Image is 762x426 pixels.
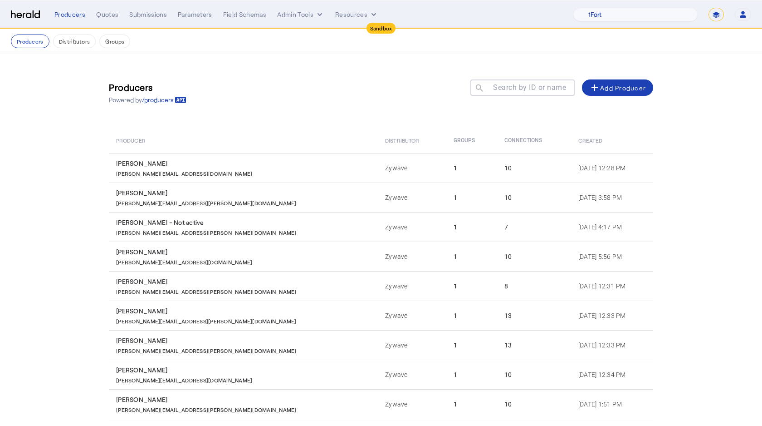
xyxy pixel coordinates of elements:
td: Zywave [378,242,446,271]
td: [DATE] 12:33 PM [571,330,653,360]
div: [PERSON_NAME] [116,188,374,198]
p: [PERSON_NAME][EMAIL_ADDRESS][PERSON_NAME][DOMAIN_NAME] [116,198,297,207]
div: 10 [504,252,567,261]
td: [DATE] 12:31 PM [571,271,653,301]
td: 1 [446,153,497,183]
td: Zywave [378,183,446,212]
div: Parameters [178,10,212,19]
th: Connections [497,128,571,153]
th: Distributor [378,128,446,153]
div: Quotes [96,10,118,19]
td: 1 [446,389,497,419]
div: [PERSON_NAME] [116,307,374,316]
div: Sandbox [366,23,396,34]
td: 1 [446,183,497,212]
div: [PERSON_NAME] [116,248,374,257]
td: Zywave [378,153,446,183]
div: 10 [504,163,567,173]
p: [PERSON_NAME][EMAIL_ADDRESS][DOMAIN_NAME] [116,168,252,177]
td: [DATE] 5:56 PM [571,242,653,271]
div: Add Producer [589,82,646,93]
td: [DATE] 12:33 PM [571,301,653,330]
div: 13 [504,341,567,350]
td: Zywave [378,330,446,360]
button: Add Producer [582,79,653,96]
td: 1 [446,242,497,271]
td: [DATE] 4:17 PM [571,212,653,242]
p: [PERSON_NAME][EMAIL_ADDRESS][PERSON_NAME][DOMAIN_NAME] [116,316,297,325]
td: [DATE] 12:28 PM [571,153,653,183]
mat-icon: search [470,83,486,94]
td: 1 [446,301,497,330]
th: Groups [446,128,497,153]
td: [DATE] 12:34 PM [571,360,653,389]
div: 8 [504,282,567,291]
td: 1 [446,271,497,301]
div: [PERSON_NAME] - Not active [116,218,374,227]
td: Zywave [378,389,446,419]
div: [PERSON_NAME] [116,395,374,404]
div: Field Schemas [223,10,267,19]
td: Zywave [378,212,446,242]
div: 7 [504,223,567,232]
p: [PERSON_NAME][EMAIL_ADDRESS][DOMAIN_NAME] [116,375,252,384]
mat-icon: add [589,82,600,93]
button: Distributors [53,35,96,48]
p: [PERSON_NAME][EMAIL_ADDRESS][PERSON_NAME][DOMAIN_NAME] [116,227,297,236]
div: [PERSON_NAME] [116,366,374,375]
div: 13 [504,311,567,320]
td: 1 [446,330,497,360]
h3: Producers [109,81,186,94]
p: [PERSON_NAME][EMAIL_ADDRESS][PERSON_NAME][DOMAIN_NAME] [116,345,297,354]
button: Resources dropdown menu [335,10,378,19]
td: [DATE] 3:58 PM [571,183,653,212]
div: 10 [504,193,567,202]
p: [PERSON_NAME][EMAIL_ADDRESS][PERSON_NAME][DOMAIN_NAME] [116,286,297,295]
th: Producer [109,128,378,153]
button: Groups [99,35,130,48]
img: Herald Logo [11,10,40,19]
td: 1 [446,360,497,389]
div: [PERSON_NAME] [116,277,374,286]
td: Zywave [378,301,446,330]
td: Zywave [378,360,446,389]
button: internal dropdown menu [277,10,324,19]
mat-label: Search by ID or name [493,83,566,92]
button: Producers [11,35,49,48]
p: [PERSON_NAME][EMAIL_ADDRESS][PERSON_NAME][DOMAIN_NAME] [116,404,297,413]
div: 10 [504,370,567,379]
td: 1 [446,212,497,242]
td: [DATE] 1:51 PM [571,389,653,419]
div: 10 [504,400,567,409]
th: Created [571,128,653,153]
div: [PERSON_NAME] [116,336,374,345]
div: Submissions [129,10,167,19]
p: [PERSON_NAME][EMAIL_ADDRESS][DOMAIN_NAME] [116,257,252,266]
p: Powered by [109,95,186,104]
div: [PERSON_NAME] [116,159,374,168]
div: Producers [54,10,85,19]
a: /producers [142,95,186,104]
td: Zywave [378,271,446,301]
